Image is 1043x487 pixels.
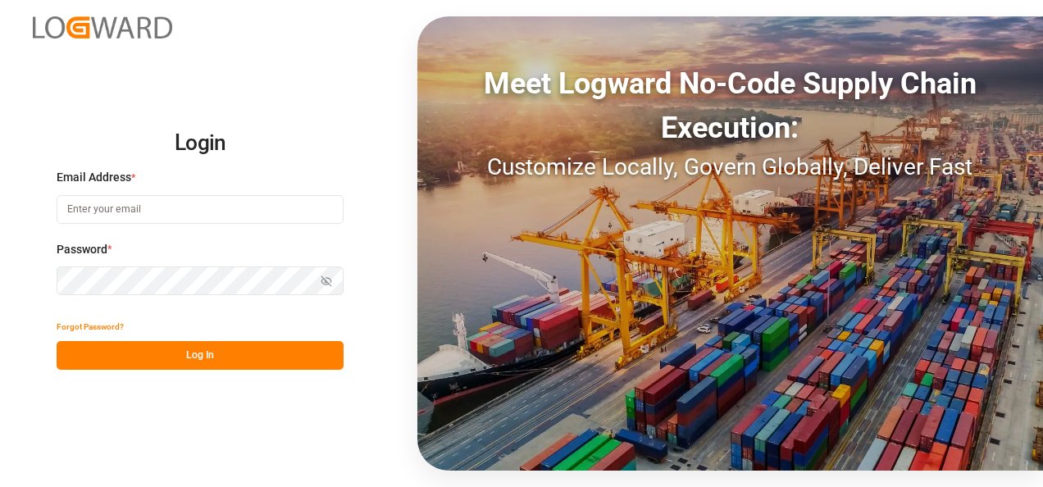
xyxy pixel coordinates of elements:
span: Email Address [57,169,131,186]
input: Enter your email [57,195,344,224]
button: Forgot Password? [57,312,124,341]
div: Customize Locally, Govern Globally, Deliver Fast [417,150,1043,184]
span: Password [57,241,107,258]
button: Log In [57,341,344,370]
h2: Login [57,117,344,170]
div: Meet Logward No-Code Supply Chain Execution: [417,61,1043,150]
img: Logward_new_orange.png [33,16,172,39]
